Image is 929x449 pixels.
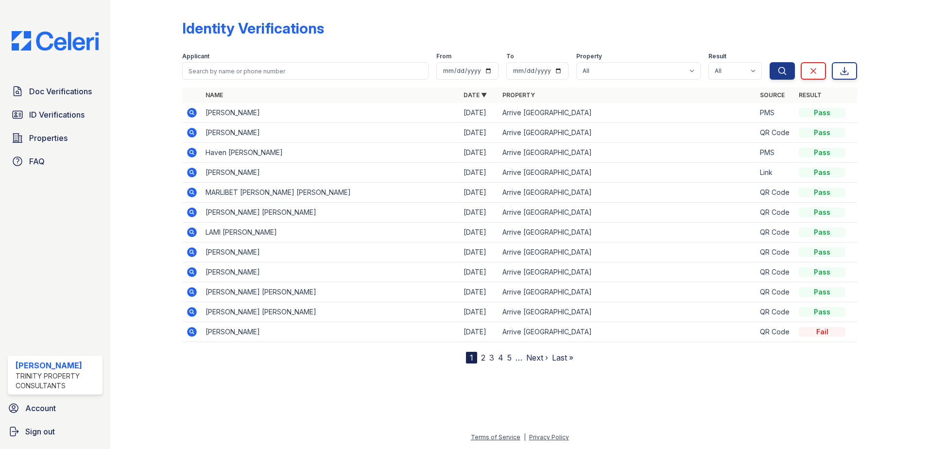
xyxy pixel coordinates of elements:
td: [DATE] [460,223,499,242]
div: | [524,433,526,441]
div: Pass [799,227,845,237]
td: [PERSON_NAME] [202,262,460,282]
td: QR Code [756,262,795,282]
td: [PERSON_NAME] [202,163,460,183]
div: Pass [799,128,845,138]
a: FAQ [8,152,103,171]
td: [DATE] [460,282,499,302]
div: [PERSON_NAME] [16,360,99,371]
input: Search by name or phone number [182,62,429,80]
label: Result [708,52,726,60]
a: 3 [489,353,494,363]
a: Doc Verifications [8,82,103,101]
div: Pass [799,267,845,277]
td: QR Code [756,223,795,242]
td: QR Code [756,302,795,322]
td: Arrive [GEOGRAPHIC_DATA] [499,322,757,342]
td: [DATE] [460,322,499,342]
span: FAQ [29,155,45,167]
td: [PERSON_NAME] [202,123,460,143]
td: QR Code [756,183,795,203]
td: [DATE] [460,203,499,223]
a: Properties [8,128,103,148]
label: Applicant [182,52,209,60]
div: Pass [799,207,845,217]
td: Arrive [GEOGRAPHIC_DATA] [499,203,757,223]
td: Arrive [GEOGRAPHIC_DATA] [499,242,757,262]
div: Pass [799,287,845,297]
td: [DATE] [460,143,499,163]
div: Pass [799,307,845,317]
td: Arrive [GEOGRAPHIC_DATA] [499,282,757,302]
td: PMS [756,143,795,163]
div: Trinity Property Consultants [16,371,99,391]
td: QR Code [756,203,795,223]
td: MARLIBET [PERSON_NAME] [PERSON_NAME] [202,183,460,203]
td: [DATE] [460,242,499,262]
a: Result [799,91,822,99]
td: Arrive [GEOGRAPHIC_DATA] [499,143,757,163]
div: Pass [799,148,845,157]
td: [DATE] [460,302,499,322]
a: Terms of Service [471,433,520,441]
a: Property [502,91,535,99]
td: QR Code [756,242,795,262]
td: Arrive [GEOGRAPHIC_DATA] [499,223,757,242]
div: Pass [799,188,845,197]
td: Arrive [GEOGRAPHIC_DATA] [499,123,757,143]
td: LAMI [PERSON_NAME] [202,223,460,242]
td: [DATE] [460,163,499,183]
td: [DATE] [460,123,499,143]
a: ID Verifications [8,105,103,124]
td: [PERSON_NAME] [PERSON_NAME] [202,203,460,223]
td: Arrive [GEOGRAPHIC_DATA] [499,103,757,123]
td: [DATE] [460,183,499,203]
a: Name [206,91,223,99]
span: Account [25,402,56,414]
td: Arrive [GEOGRAPHIC_DATA] [499,302,757,322]
a: Privacy Policy [529,433,569,441]
td: [PERSON_NAME] [PERSON_NAME] [202,282,460,302]
span: Properties [29,132,68,144]
td: Haven [PERSON_NAME] [202,143,460,163]
div: 1 [466,352,477,363]
td: [DATE] [460,262,499,282]
div: Fail [799,327,845,337]
a: 2 [481,353,485,363]
a: Account [4,398,106,418]
a: Next › [526,353,548,363]
div: Pass [799,108,845,118]
td: QR Code [756,123,795,143]
span: … [516,352,522,363]
td: [PERSON_NAME] [202,103,460,123]
label: To [506,52,514,60]
img: CE_Logo_Blue-a8612792a0a2168367f1c8372b55b34899dd931a85d93a1a3d3e32e68fde9ad4.png [4,31,106,51]
span: Sign out [25,426,55,437]
a: 5 [507,353,512,363]
a: Sign out [4,422,106,441]
div: Identity Verifications [182,19,324,37]
td: QR Code [756,322,795,342]
td: [PERSON_NAME] [202,322,460,342]
td: Link [756,163,795,183]
div: Pass [799,168,845,177]
td: PMS [756,103,795,123]
td: Arrive [GEOGRAPHIC_DATA] [499,183,757,203]
span: ID Verifications [29,109,85,121]
td: Arrive [GEOGRAPHIC_DATA] [499,163,757,183]
a: Source [760,91,785,99]
span: Doc Verifications [29,86,92,97]
td: QR Code [756,282,795,302]
label: Property [576,52,602,60]
td: [PERSON_NAME] [PERSON_NAME] [202,302,460,322]
a: 4 [498,353,503,363]
label: From [436,52,451,60]
td: Arrive [GEOGRAPHIC_DATA] [499,262,757,282]
td: [PERSON_NAME] [202,242,460,262]
a: Date ▼ [464,91,487,99]
a: Last » [552,353,573,363]
div: Pass [799,247,845,257]
td: [DATE] [460,103,499,123]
